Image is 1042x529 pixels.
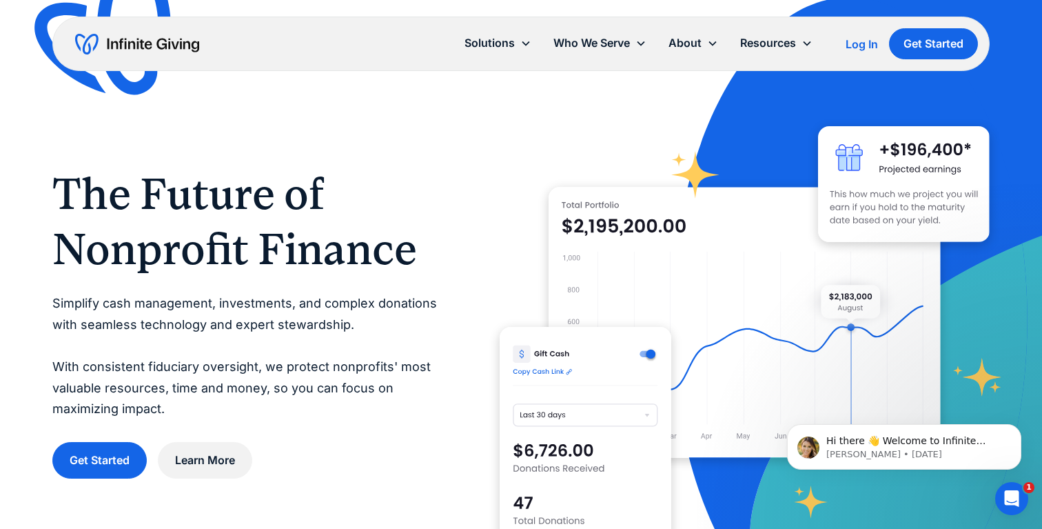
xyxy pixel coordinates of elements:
a: home [75,33,199,55]
div: Who We Serve [553,34,630,52]
a: Learn More [158,442,252,479]
img: nonprofit donation platform [549,187,941,458]
p: Simplify cash management, investments, and complex donations with seamless technology and expert ... [52,293,445,420]
img: fundraising star [953,358,1002,397]
div: Resources [740,34,796,52]
a: Get Started [889,28,978,59]
div: Solutions [453,28,542,58]
div: Resources [729,28,824,58]
h1: The Future of Nonprofit Finance [52,166,445,277]
div: Solutions [464,34,515,52]
div: Log In [846,39,878,50]
span: 1 [1023,482,1034,493]
a: Get Started [52,442,147,479]
div: Who We Serve [542,28,657,58]
div: About [668,34,702,52]
iframe: Intercom live chat [995,482,1028,515]
iframe: Intercom notifications message [766,395,1042,492]
div: About [657,28,729,58]
a: Log In [846,36,878,52]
